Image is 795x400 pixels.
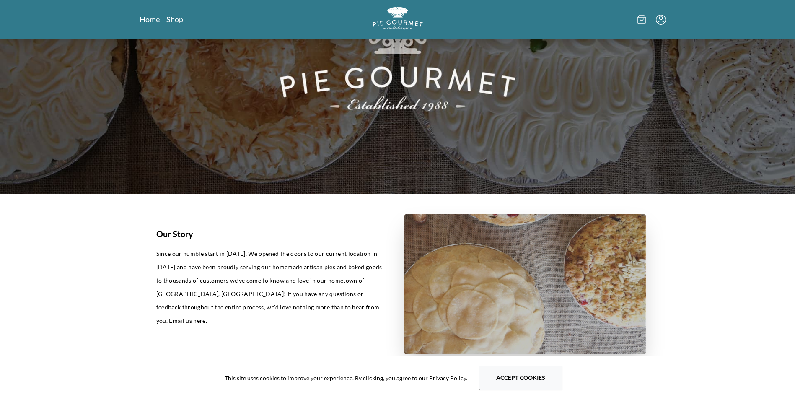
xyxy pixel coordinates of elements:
img: story [404,214,646,355]
p: Since our humble start in [DATE]. We opened the doors to our current location in [DATE] and have ... [156,247,384,327]
img: logo [373,7,423,30]
h1: Our Story [156,228,384,240]
button: Accept cookies [479,366,562,390]
a: Shop [166,14,183,24]
button: Menu [656,15,666,25]
a: Home [140,14,160,24]
span: This site uses cookies to improve your experience. By clicking, you agree to our Privacy Policy. [225,374,467,382]
a: Logo [373,7,423,32]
